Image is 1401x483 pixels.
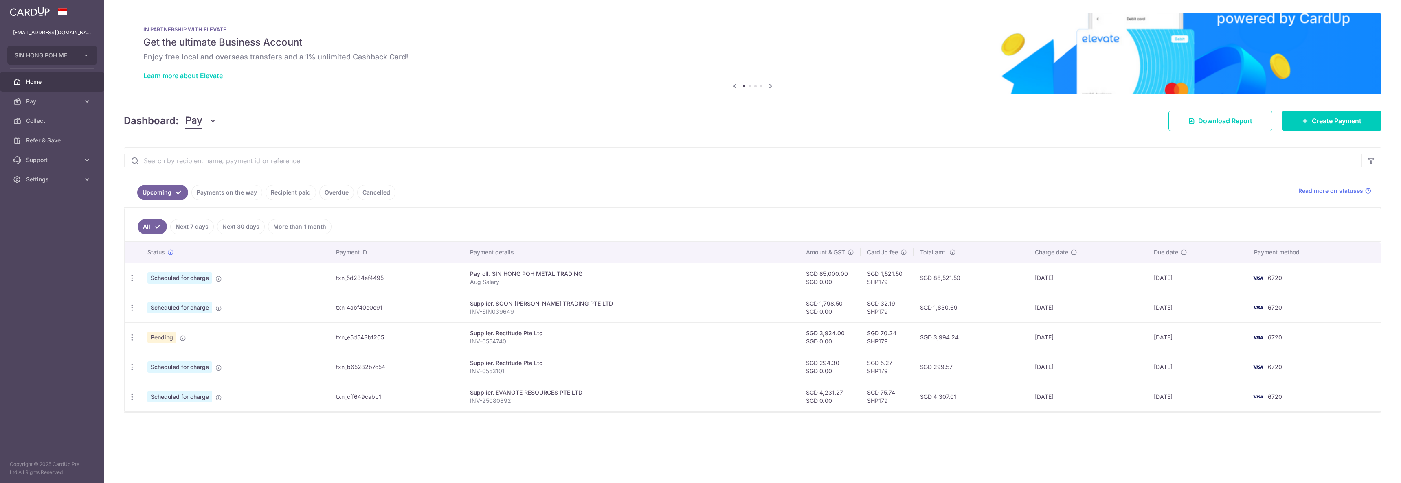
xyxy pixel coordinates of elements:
[1250,303,1266,313] img: Bank Card
[1268,274,1282,281] span: 6720
[191,185,262,200] a: Payments on the way
[1268,393,1282,400] span: 6720
[1198,116,1252,126] span: Download Report
[861,322,914,352] td: SGD 70.24 SHP179
[26,117,80,125] span: Collect
[1250,332,1266,342] img: Bank Card
[319,185,354,200] a: Overdue
[470,299,793,308] div: Supplier. SOON [PERSON_NAME] TRADING PTE LTD
[147,332,176,343] span: Pending
[124,114,179,128] h4: Dashboard:
[147,302,212,313] span: Scheduled for charge
[357,185,395,200] a: Cancelled
[867,248,898,256] span: CardUp fee
[470,367,793,375] p: INV-0553101
[26,175,80,184] span: Settings
[1168,111,1272,131] a: Download Report
[329,263,463,293] td: txn_5d284ef4495
[1282,111,1381,131] a: Create Payment
[920,248,947,256] span: Total amt.
[470,337,793,345] p: INV-0554740
[1147,382,1247,411] td: [DATE]
[138,219,167,234] a: All
[914,352,1028,382] td: SGD 299.57
[914,293,1028,322] td: SGD 1,830.69
[13,28,91,37] p: [EMAIL_ADDRESS][DOMAIN_NAME]
[1298,187,1363,195] span: Read more on statuses
[124,148,1361,174] input: Search by recipient name, payment id or reference
[143,26,1362,33] p: IN PARTNERSHIP WITH ELEVATE
[329,352,463,382] td: txn_b65282b7c54
[1250,392,1266,402] img: Bank Card
[861,382,914,411] td: SGD 75.74 SHP179
[7,46,97,65] button: SIN HONG POH METAL TRADING
[861,263,914,293] td: SGD 1,521.50 SHP179
[329,322,463,352] td: txn_e5d543bf265
[1028,322,1148,352] td: [DATE]
[26,156,80,164] span: Support
[1298,187,1371,195] a: Read more on statuses
[143,72,223,80] a: Learn more about Elevate
[10,7,50,16] img: CardUp
[1312,116,1361,126] span: Create Payment
[1028,293,1148,322] td: [DATE]
[1147,322,1247,352] td: [DATE]
[170,219,214,234] a: Next 7 days
[1147,352,1247,382] td: [DATE]
[266,185,316,200] a: Recipient paid
[1147,263,1247,293] td: [DATE]
[806,248,845,256] span: Amount & GST
[1035,248,1068,256] span: Charge date
[1268,304,1282,311] span: 6720
[217,219,265,234] a: Next 30 days
[329,382,463,411] td: txn_cff649cabb1
[470,359,793,367] div: Supplier. Rectitude Pte Ltd
[147,361,212,373] span: Scheduled for charge
[470,397,793,405] p: INV-25080892
[1028,352,1148,382] td: [DATE]
[147,272,212,284] span: Scheduled for charge
[147,248,165,256] span: Status
[799,263,861,293] td: SGD 85,000.00 SGD 0.00
[1154,248,1178,256] span: Due date
[861,293,914,322] td: SGD 32.19 SHP179
[143,36,1362,49] h5: Get the ultimate Business Account
[185,113,217,129] button: Pay
[124,13,1381,94] img: Renovation banner
[185,113,202,129] span: Pay
[799,382,861,411] td: SGD 4,231.27 SGD 0.00
[1250,362,1266,372] img: Bank Card
[329,293,463,322] td: txn_4abf40c0c91
[463,242,799,263] th: Payment details
[268,219,332,234] a: More than 1 month
[1268,334,1282,341] span: 6720
[914,382,1028,411] td: SGD 4,307.01
[470,308,793,316] p: INV-SIN039649
[1147,293,1247,322] td: [DATE]
[26,97,80,105] span: Pay
[470,389,793,397] div: Supplier. EVANOTE RESOURCES PTE LTD
[329,242,463,263] th: Payment ID
[137,185,188,200] a: Upcoming
[799,322,861,352] td: SGD 3,924.00 SGD 0.00
[1247,242,1381,263] th: Payment method
[1250,273,1266,283] img: Bank Card
[914,322,1028,352] td: SGD 3,994.24
[26,78,80,86] span: Home
[470,278,793,286] p: Aug Salary
[861,352,914,382] td: SGD 5.27 SHP179
[1268,363,1282,370] span: 6720
[914,263,1028,293] td: SGD 86,521.50
[470,270,793,278] div: Payroll. SIN HONG POH METAL TRADING
[1348,459,1393,479] iframe: Opens a widget where you can find more information
[799,293,861,322] td: SGD 1,798.50 SGD 0.00
[1028,382,1148,411] td: [DATE]
[799,352,861,382] td: SGD 294.30 SGD 0.00
[470,329,793,337] div: Supplier. Rectitude Pte Ltd
[147,391,212,402] span: Scheduled for charge
[15,51,75,59] span: SIN HONG POH METAL TRADING
[1028,263,1148,293] td: [DATE]
[26,136,80,144] span: Refer & Save
[143,52,1362,62] h6: Enjoy free local and overseas transfers and a 1% unlimited Cashback Card!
